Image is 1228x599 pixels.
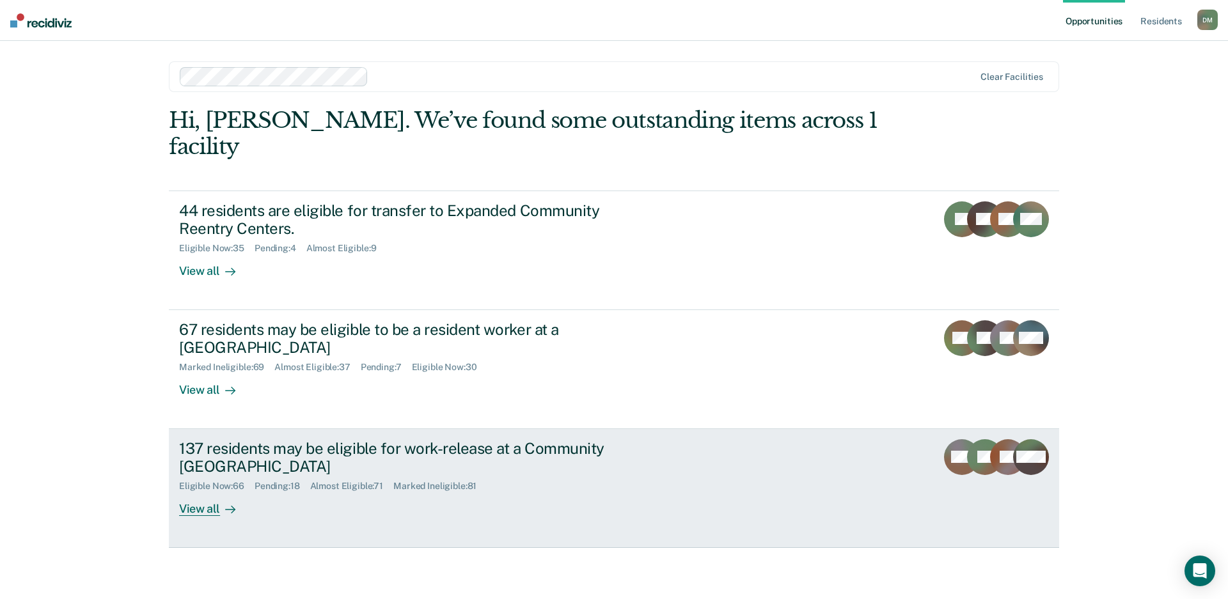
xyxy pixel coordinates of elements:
div: View all [179,373,251,398]
div: View all [179,492,251,517]
div: Almost Eligible : 9 [306,243,387,254]
div: View all [179,254,251,279]
a: 44 residents are eligible for transfer to Expanded Community Reentry Centers.Eligible Now:35Pendi... [169,191,1059,310]
button: DM [1197,10,1218,30]
div: Eligible Now : 30 [412,362,487,373]
div: Eligible Now : 66 [179,481,255,492]
div: 67 residents may be eligible to be a resident worker at a [GEOGRAPHIC_DATA] [179,320,628,357]
div: Open Intercom Messenger [1185,556,1215,586]
div: D M [1197,10,1218,30]
div: Marked Ineligible : 81 [393,481,487,492]
img: Recidiviz [10,13,72,27]
div: Pending : 7 [361,362,412,373]
a: 137 residents may be eligible for work-release at a Community [GEOGRAPHIC_DATA]Eligible Now:66Pen... [169,429,1059,548]
div: 44 residents are eligible for transfer to Expanded Community Reentry Centers. [179,201,628,238]
a: 67 residents may be eligible to be a resident worker at a [GEOGRAPHIC_DATA]Marked Ineligible:69Al... [169,310,1059,429]
div: Marked Ineligible : 69 [179,362,274,373]
div: Almost Eligible : 37 [274,362,361,373]
div: Clear facilities [980,72,1043,82]
div: Almost Eligible : 71 [310,481,394,492]
div: Pending : 18 [255,481,310,492]
div: 137 residents may be eligible for work-release at a Community [GEOGRAPHIC_DATA] [179,439,628,476]
div: Eligible Now : 35 [179,243,255,254]
div: Pending : 4 [255,243,306,254]
div: Hi, [PERSON_NAME]. We’ve found some outstanding items across 1 facility [169,107,881,160]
